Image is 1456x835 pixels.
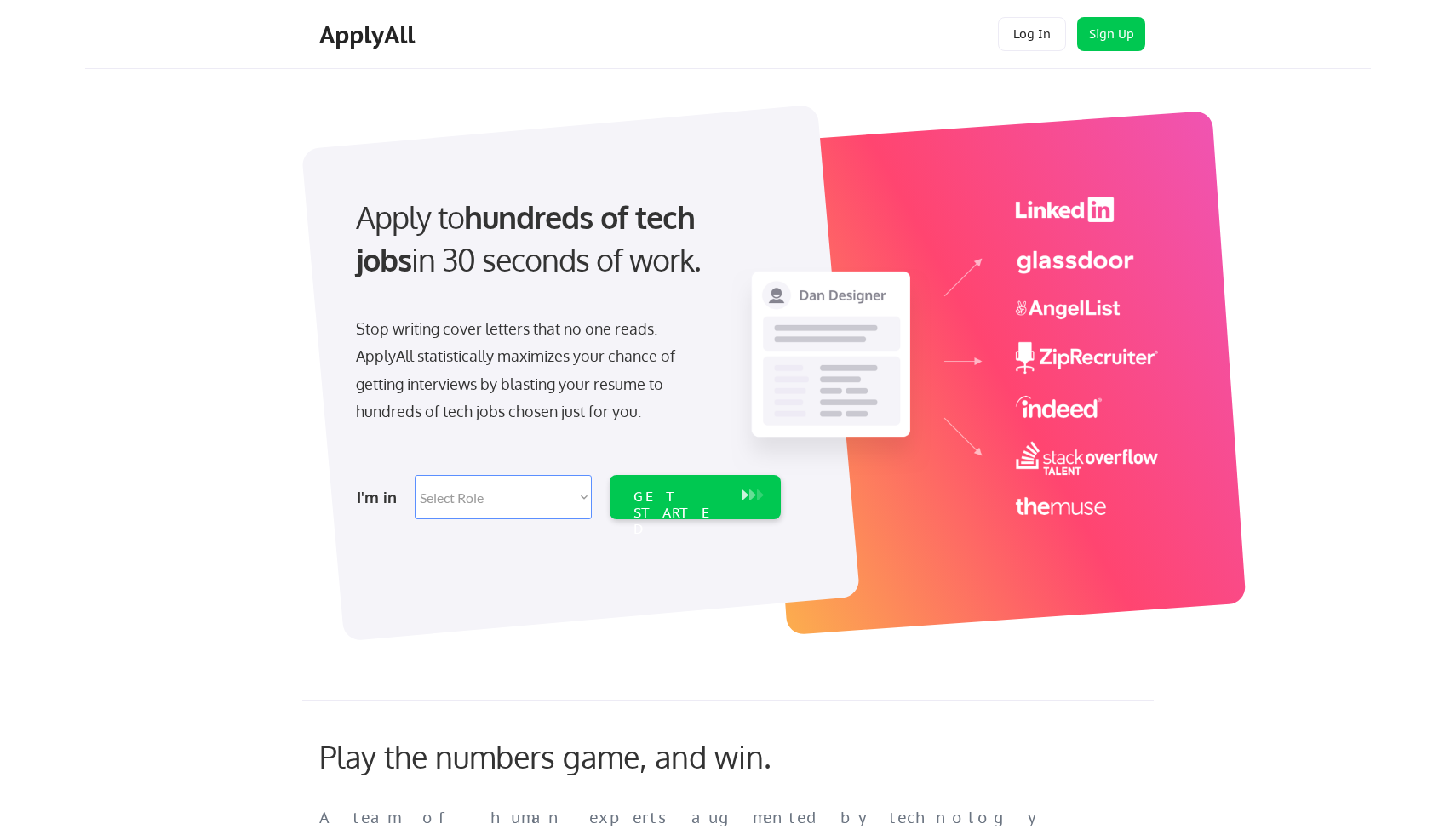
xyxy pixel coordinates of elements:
[998,17,1066,51] button: Log In
[1077,17,1145,51] button: Sign Up
[319,738,847,775] div: Play the numbers game, and win.
[633,489,725,538] div: GET STARTED
[356,315,706,426] div: Stop writing cover letters that no one reads. ApplyAll statistically maximizes your chance of get...
[357,483,404,511] div: I'm in
[356,197,702,278] strong: hundreds of tech jobs
[319,20,420,49] div: ApplyAll
[356,196,774,282] div: Apply to in 30 seconds of work.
